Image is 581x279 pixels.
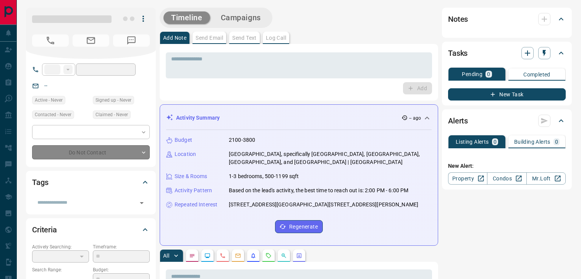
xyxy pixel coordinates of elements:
[113,34,150,47] span: No Number
[448,162,566,170] p: New Alert:
[462,71,482,77] p: Pending
[265,253,272,259] svg: Requests
[32,173,150,191] div: Tags
[175,136,192,144] p: Budget
[281,253,287,259] svg: Opportunities
[44,83,47,89] a: --
[32,34,69,47] span: No Number
[555,139,558,144] p: 0
[175,187,212,195] p: Activity Pattern
[448,88,566,101] button: New Task
[523,72,550,77] p: Completed
[514,139,550,144] p: Building Alerts
[456,139,489,144] p: Listing Alerts
[487,172,526,185] a: Condos
[136,198,147,208] button: Open
[229,187,408,195] p: Based on the lead's activity, the best time to reach out is: 2:00 PM - 6:00 PM
[175,172,207,180] p: Size & Rooms
[448,115,468,127] h2: Alerts
[229,201,418,209] p: [STREET_ADDRESS][GEOGRAPHIC_DATA][STREET_ADDRESS][PERSON_NAME]
[93,243,150,250] p: Timeframe:
[409,115,421,122] p: -- ago
[250,253,256,259] svg: Listing Alerts
[448,44,566,62] div: Tasks
[229,172,299,180] p: 1-3 bedrooms, 500-1199 sqft
[494,139,497,144] p: 0
[95,96,131,104] span: Signed up - Never
[448,47,468,59] h2: Tasks
[32,221,150,239] div: Criteria
[526,172,566,185] a: Mr.Loft
[175,150,196,158] p: Location
[32,266,89,273] p: Search Range:
[32,145,150,159] div: Do Not Contact
[296,253,302,259] svg: Agent Actions
[32,176,48,188] h2: Tags
[220,253,226,259] svg: Calls
[32,224,57,236] h2: Criteria
[166,111,432,125] div: Activity Summary-- ago
[32,243,89,250] p: Actively Searching:
[189,253,195,259] svg: Notes
[163,253,169,258] p: All
[448,172,487,185] a: Property
[448,10,566,28] div: Notes
[235,253,241,259] svg: Emails
[229,150,432,166] p: [GEOGRAPHIC_DATA], specifically [GEOGRAPHIC_DATA], [GEOGRAPHIC_DATA], [GEOGRAPHIC_DATA], and [GEO...
[163,35,186,41] p: Add Note
[448,13,468,25] h2: Notes
[213,11,269,24] button: Campaigns
[35,96,63,104] span: Active - Never
[175,201,217,209] p: Repeated Interest
[93,266,150,273] p: Budget:
[487,71,490,77] p: 0
[73,34,109,47] span: No Email
[95,111,128,118] span: Claimed - Never
[163,11,210,24] button: Timeline
[275,220,323,233] button: Regenerate
[229,136,255,144] p: 2100-3800
[35,111,71,118] span: Contacted - Never
[204,253,210,259] svg: Lead Browsing Activity
[176,114,220,122] p: Activity Summary
[448,112,566,130] div: Alerts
